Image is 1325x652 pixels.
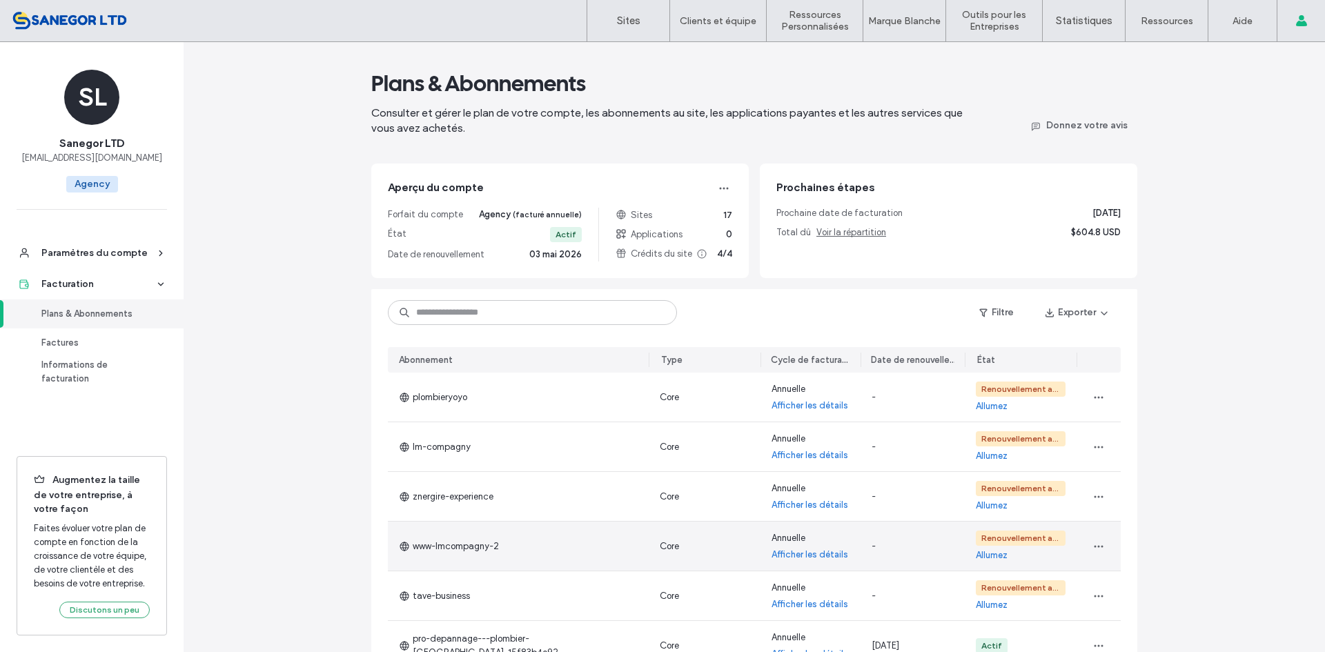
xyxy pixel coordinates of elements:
[660,442,679,452] span: Core
[388,208,463,221] span: Forfait du compte
[388,180,484,197] span: Aperçu du compte
[21,151,162,165] span: [EMAIL_ADDRESS][DOMAIN_NAME]
[399,589,470,603] span: tave-business
[1092,206,1121,220] span: [DATE]
[772,597,848,611] a: Afficher les détails
[767,9,863,32] label: Ressources Personnalisées
[981,582,1060,594] div: Renouvellement automatique désactivé
[871,353,954,367] div: Date de renouvellement
[872,541,876,551] span: -
[388,227,406,242] span: État
[872,392,876,402] span: -
[617,14,640,27] label: Sites
[371,70,586,97] span: Plans & Abonnements
[1071,226,1121,239] span: $604.8 USD
[1056,14,1112,27] label: Statistiques
[981,433,1060,445] div: Renouvellement automatique désactivé
[726,228,732,241] span: 0
[981,532,1060,544] div: Renouvellement automatique désactivé
[41,277,155,291] div: Facturation
[661,353,683,367] div: Type
[1141,15,1193,27] label: Ressources
[965,302,1028,324] button: Filtre
[946,9,1042,32] label: Outils pour les Entreprises
[976,499,1008,513] a: Allumez
[816,227,886,237] span: Voir la répartition
[680,15,756,27] label: Clients et équipe
[371,106,963,135] span: Consulter et gérer le plan de votre compte, les abonnements au site, les applications payantes et...
[399,391,467,404] span: plombieryoyo
[64,70,119,125] div: SL
[388,248,484,261] span: Date de renouvellement
[772,399,848,413] a: Afficher les détails
[479,208,582,221] span: Agency
[1233,15,1253,27] label: Aide
[529,248,582,261] span: 03 mai 2026
[772,631,805,644] span: Annuelle
[41,246,155,260] div: Paramètres du compte
[976,399,1008,413] a: Allumez
[399,540,499,553] span: www-lmcompagny-2
[976,598,1008,612] a: Allumez
[660,491,679,502] span: Core
[717,247,732,261] span: 4/4
[399,490,493,504] span: znergire-experience
[1033,302,1121,324] button: Exporter
[616,228,683,241] span: Applications
[772,548,848,562] a: Afficher les détails
[1019,114,1137,136] button: Donnez votre avis
[776,181,875,194] span: Prochaines étapes
[723,208,732,222] span: 17
[772,432,805,446] span: Annuelle
[513,210,582,219] span: (facturé annuelle)
[772,498,848,512] a: Afficher les détails
[776,226,886,239] span: Total dû
[872,442,876,452] span: -
[616,208,652,222] span: Sites
[981,383,1060,395] div: Renouvellement automatique désactivé
[59,602,150,618] button: Discutons un peu
[772,482,805,495] span: Annuelle
[872,591,876,601] span: -
[977,353,995,367] div: État
[660,541,679,551] span: Core
[616,247,707,261] span: Crédits du site
[660,591,679,601] span: Core
[772,531,805,545] span: Annuelle
[976,549,1008,562] a: Allumez
[41,307,155,321] div: Plans & Abonnements
[556,228,576,241] div: Actif
[399,440,471,454] span: lm-compagny
[981,482,1060,495] div: Renouvellement automatique désactivé
[41,358,155,386] div: Informations de facturation
[771,353,850,367] div: Cycle de facturation
[34,522,150,591] span: Faites évoluer votre plan de compte en fonction de la croissance de votre équipe, de votre client...
[772,581,805,595] span: Annuelle
[776,206,903,220] span: Prochaine date de facturation
[34,473,150,516] span: Augmentez la taille de votre entreprise, à votre façon
[976,449,1008,463] a: Allumez
[872,640,899,651] span: [DATE]
[41,336,155,350] div: Factures
[660,392,679,402] span: Core
[399,353,453,367] div: Abonnement
[660,640,679,651] span: Core
[868,15,941,27] label: Marque Blanche
[772,448,848,462] a: Afficher les détails
[772,382,805,396] span: Annuelle
[981,640,1002,652] div: Actif
[66,176,118,192] span: Agency
[872,491,876,502] span: -
[59,136,125,151] span: Sanegor LTD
